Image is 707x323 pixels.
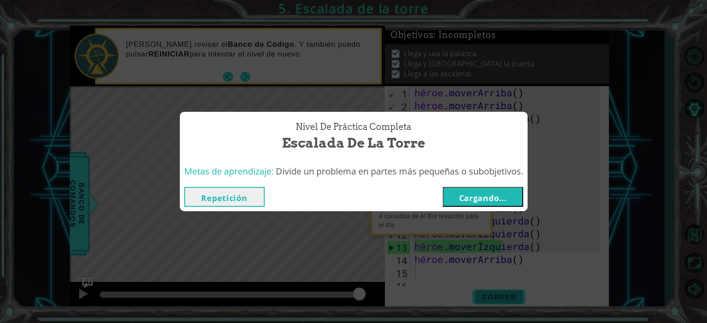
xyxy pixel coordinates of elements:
[443,187,523,207] button: Cargando...
[459,193,507,203] font: Cargando...
[184,187,265,207] button: Repetición
[184,165,274,177] font: Metas de aprendizaje:
[296,122,411,132] font: Nivel de práctica completa
[282,135,425,151] font: Escalada de la torre
[276,165,523,177] font: Divide un problema en partes más pequeñas o subobjetivos.
[201,193,247,203] font: Repetición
